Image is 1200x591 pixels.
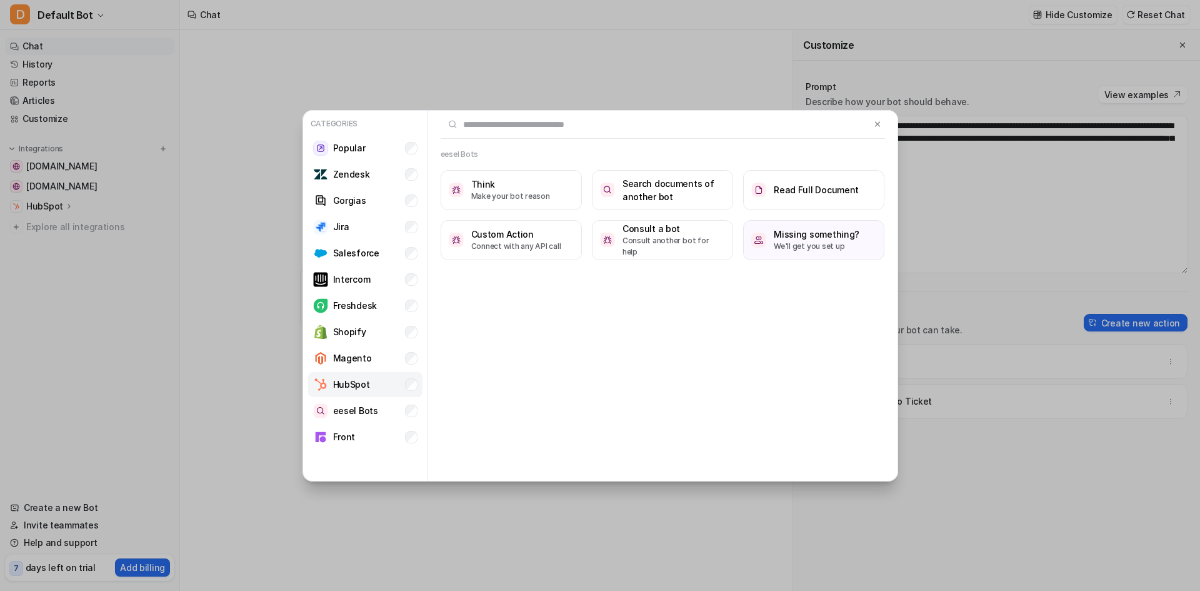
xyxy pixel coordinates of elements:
[333,325,366,338] p: Shopify
[600,233,615,247] img: Consult a bot
[592,220,733,260] button: Consult a botConsult a botConsult another bot for help
[333,404,378,417] p: eesel Bots
[471,178,550,191] h3: Think
[441,170,582,210] button: ThinkThinkMake your bot reason
[592,170,733,210] button: Search documents of another botSearch documents of another bot
[743,220,884,260] button: /missing-somethingMissing something?We'll get you set up
[333,430,356,443] p: Front
[333,220,349,233] p: Jira
[333,273,371,286] p: Intercom
[333,141,366,154] p: Popular
[471,191,550,202] p: Make your bot reason
[622,235,725,258] p: Consult another bot for help
[471,228,561,241] h3: Custom Action
[333,351,372,365] p: Magento
[333,246,379,260] p: Salesforce
[600,183,615,197] img: Search documents of another bot
[751,183,766,197] img: Read Full Document
[449,183,464,197] img: Think
[449,233,464,247] img: Custom Action
[622,222,725,235] h3: Consult a bot
[441,149,479,160] h2: eesel Bots
[622,177,725,203] h3: Search documents of another bot
[333,194,366,207] p: Gorgias
[471,241,561,252] p: Connect with any API call
[774,183,859,196] h3: Read Full Document
[743,170,884,210] button: Read Full DocumentRead Full Document
[774,228,859,241] h3: Missing something?
[333,168,370,181] p: Zendesk
[774,241,859,252] p: We'll get you set up
[751,233,766,248] img: /missing-something
[333,378,370,391] p: HubSpot
[333,299,377,312] p: Freshdesk
[308,116,422,132] p: Categories
[441,220,582,260] button: Custom ActionCustom ActionConnect with any API call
